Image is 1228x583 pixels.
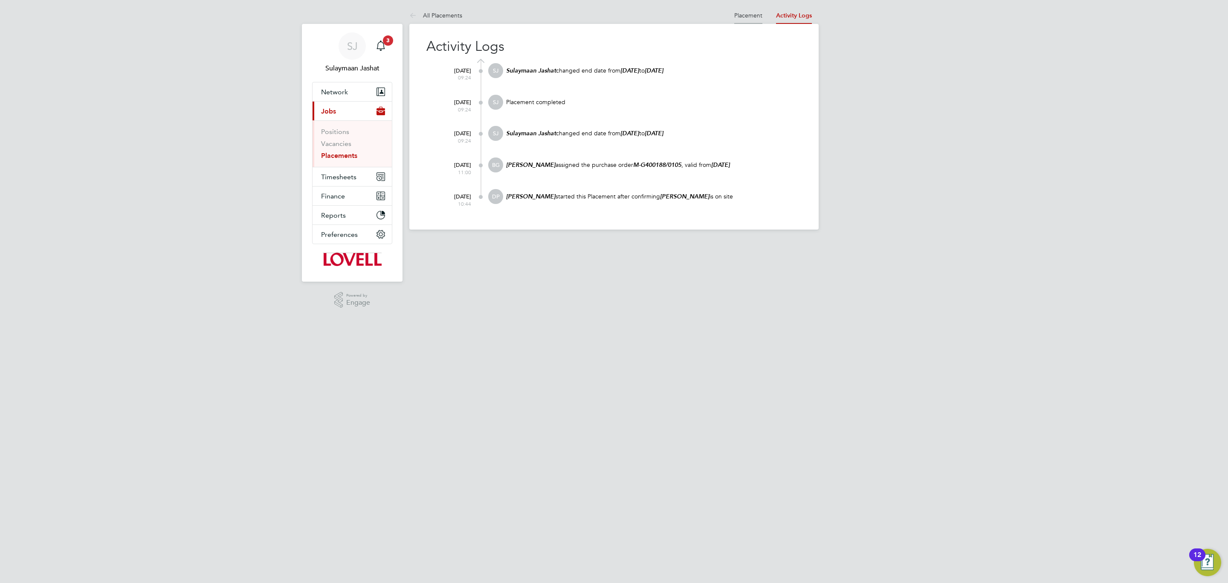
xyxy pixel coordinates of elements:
span: SJ [347,41,358,52]
span: Sulaymaan Jashat [312,63,392,73]
button: Jobs [313,102,392,120]
span: 11:00 [437,169,471,176]
a: SJSulaymaan Jashat [312,32,392,73]
em: Sulaymaan Jashat [506,130,556,137]
span: SJ [488,126,503,141]
a: All Placements [409,12,462,19]
em: [DATE] [620,67,639,74]
em: [PERSON_NAME] [506,193,556,200]
a: 3 [372,32,389,60]
span: Reports [321,211,346,219]
p: started this Placement after confirming is on site [505,192,802,201]
a: Powered byEngage [334,292,371,308]
a: Vacancies [321,140,351,148]
em: [DATE] [711,161,730,169]
img: lovell-logo-retina.png [323,253,381,266]
div: [DATE] [437,189,471,207]
a: Placements [321,152,357,160]
span: 09:24 [437,137,471,144]
div: [DATE] [437,63,471,81]
em: [DATE] [620,130,639,137]
p: changed end date from to [505,129,802,137]
nav: Main navigation [302,24,403,282]
button: Preferences [313,225,392,244]
a: Placement [734,12,762,19]
span: Powered by [346,292,370,299]
span: SJ [488,95,503,110]
p: assigned the purchase order , valid from [505,161,802,169]
div: 12 [1193,555,1201,566]
div: Jobs [313,120,392,167]
span: Jobs [321,107,336,115]
a: Positions [321,128,349,136]
span: Network [321,88,348,96]
button: Open Resource Center, 12 new notifications [1194,549,1221,576]
span: 09:24 [437,74,471,81]
span: 3 [383,35,393,46]
button: Timesheets [313,167,392,186]
em: Sulaymaan Jashat [506,67,556,74]
span: Timesheets [321,173,356,181]
span: BG [488,157,503,172]
div: [DATE] [437,157,471,175]
em: [PERSON_NAME] [506,161,556,169]
h2: Activity Logs [426,38,802,55]
span: DP [488,189,503,204]
em: [PERSON_NAME] [660,193,710,200]
span: 09:24 [437,106,471,113]
a: Activity Logs [776,12,812,19]
button: Finance [313,187,392,205]
button: Reports [313,206,392,224]
span: SJ [488,63,503,78]
div: [DATE] [437,126,471,144]
span: Preferences [321,230,358,239]
div: [DATE] [437,95,471,113]
em: [DATE] [645,67,663,74]
p: Placement completed [505,98,802,106]
span: Finance [321,192,345,200]
a: Go to home page [312,253,392,266]
span: Engage [346,299,370,306]
em: [DATE] [645,130,663,137]
span: 10:44 [437,201,471,207]
p: changed end date from to [505,67,802,75]
em: M-G400188/0105 [633,161,681,169]
button: Network [313,82,392,101]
